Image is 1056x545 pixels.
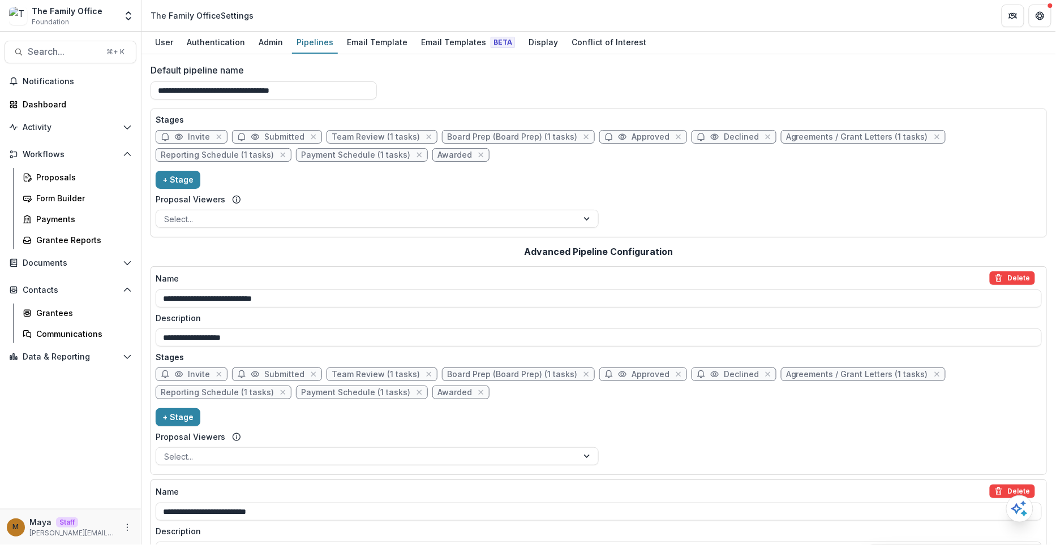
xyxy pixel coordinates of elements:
a: Email Templates Beta [417,32,520,54]
div: Form Builder [36,192,127,204]
div: Conflict of Interest [567,34,651,50]
button: Open Documents [5,254,136,272]
a: Form Builder [18,189,136,207]
button: delete [990,485,1035,498]
span: Notifications [23,77,132,86]
span: Declined [724,132,759,142]
button: close [308,131,319,142]
button: Get Help [1029,5,1051,27]
label: Default pipeline name [151,63,1040,77]
button: Partners [1002,5,1024,27]
span: Awarded [437,388,472,397]
button: close [213,131,225,142]
span: Team Review (1 tasks) [332,370,420,379]
span: Board Prep (Board Prep) (1 tasks) [447,132,577,142]
span: Agreements / Grant Letters (1 tasks) [786,132,928,142]
div: User [151,34,178,50]
div: Grantee Reports [36,234,127,246]
div: ⌘ + K [104,46,127,58]
div: The Family Office [32,5,102,17]
nav: breadcrumb [146,7,258,24]
button: close [931,131,943,142]
a: Email Template [342,32,412,54]
a: Display [524,32,563,54]
a: Pipelines [292,32,338,54]
a: Conflict of Interest [567,32,651,54]
button: close [213,369,225,380]
p: Stages [156,351,1042,363]
div: Payments [36,213,127,225]
button: close [762,131,774,142]
span: Approved [632,370,669,379]
span: Payment Schedule (1 tasks) [301,388,410,397]
button: close [673,131,684,142]
div: Communications [36,328,127,340]
span: Reporting Schedule (1 tasks) [161,150,274,160]
a: User [151,32,178,54]
span: Agreements / Grant Letters (1 tasks) [786,370,928,379]
button: Open entity switcher [121,5,136,27]
button: close [475,387,487,398]
div: Proposals [36,171,127,183]
button: Open Contacts [5,281,136,299]
a: Dashboard [5,95,136,114]
button: delete [990,271,1035,285]
span: Search... [28,46,100,57]
button: close [931,369,943,380]
span: Submitted [264,370,304,379]
span: Declined [724,370,759,379]
span: Team Review (1 tasks) [332,132,420,142]
button: close [277,387,289,398]
span: Invite [188,132,210,142]
button: Open Activity [5,118,136,136]
button: + Stage [156,408,200,426]
button: close [475,149,487,161]
img: The Family Office [9,7,27,25]
p: Maya [29,516,51,528]
span: Board Prep (Board Prep) (1 tasks) [447,370,577,379]
button: close [308,369,319,380]
span: Beta [491,37,515,48]
div: Email Templates [417,34,520,50]
span: Invite [188,370,210,379]
button: close [673,369,684,380]
div: Pipelines [292,34,338,50]
label: Description [156,525,1035,537]
span: Contacts [23,286,118,295]
div: Display [524,34,563,50]
button: close [581,369,592,380]
label: Proposal Viewers [156,431,225,443]
p: Stages [156,114,1042,126]
span: Payment Schedule (1 tasks) [301,150,410,160]
h2: Advanced Pipeline Configuration [525,246,673,257]
div: Maya [13,524,19,531]
p: Name [156,486,179,498]
button: close [423,369,435,380]
span: Submitted [264,132,304,142]
span: Workflows [23,150,118,159]
button: close [414,387,425,398]
button: close [423,131,435,142]
label: Proposal Viewers [156,193,225,205]
span: Documents [23,258,118,268]
button: Open Data & Reporting [5,348,136,366]
p: [PERSON_NAME][EMAIL_ADDRESS][DOMAIN_NAME] [29,528,116,538]
button: Open Workflows [5,145,136,163]
p: Name [156,272,179,284]
button: close [414,149,425,161]
span: Activity [23,123,118,132]
div: Grantees [36,307,127,319]
button: Open AI Assistant [1006,495,1033,522]
div: Dashboard [23,98,127,110]
div: Admin [254,34,287,50]
a: Admin [254,32,287,54]
label: Description [156,312,1035,324]
button: + Stage [156,171,200,189]
a: Payments [18,210,136,228]
button: close [581,131,592,142]
a: Authentication [182,32,250,54]
a: Communications [18,325,136,343]
button: Notifications [5,72,136,90]
span: Reporting Schedule (1 tasks) [161,388,274,397]
button: More [121,521,134,534]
